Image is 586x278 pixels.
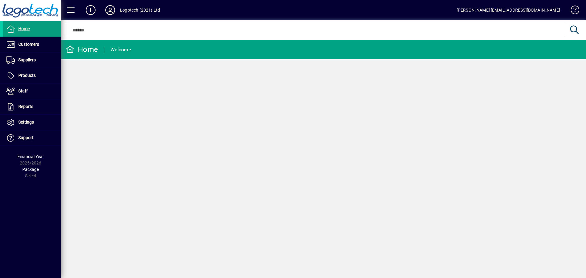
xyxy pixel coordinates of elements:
[110,45,131,55] div: Welcome
[18,104,33,109] span: Reports
[66,45,98,54] div: Home
[18,57,36,62] span: Suppliers
[3,99,61,114] a: Reports
[18,73,36,78] span: Products
[3,68,61,83] a: Products
[22,167,39,172] span: Package
[457,5,560,15] div: [PERSON_NAME] [EMAIL_ADDRESS][DOMAIN_NAME]
[566,1,578,21] a: Knowledge Base
[120,5,160,15] div: Logotech (2021) Ltd
[100,5,120,16] button: Profile
[81,5,100,16] button: Add
[3,52,61,68] a: Suppliers
[3,37,61,52] a: Customers
[17,154,44,159] span: Financial Year
[18,120,34,125] span: Settings
[3,130,61,146] a: Support
[18,88,28,93] span: Staff
[18,26,30,31] span: Home
[18,135,34,140] span: Support
[18,42,39,47] span: Customers
[3,84,61,99] a: Staff
[3,115,61,130] a: Settings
